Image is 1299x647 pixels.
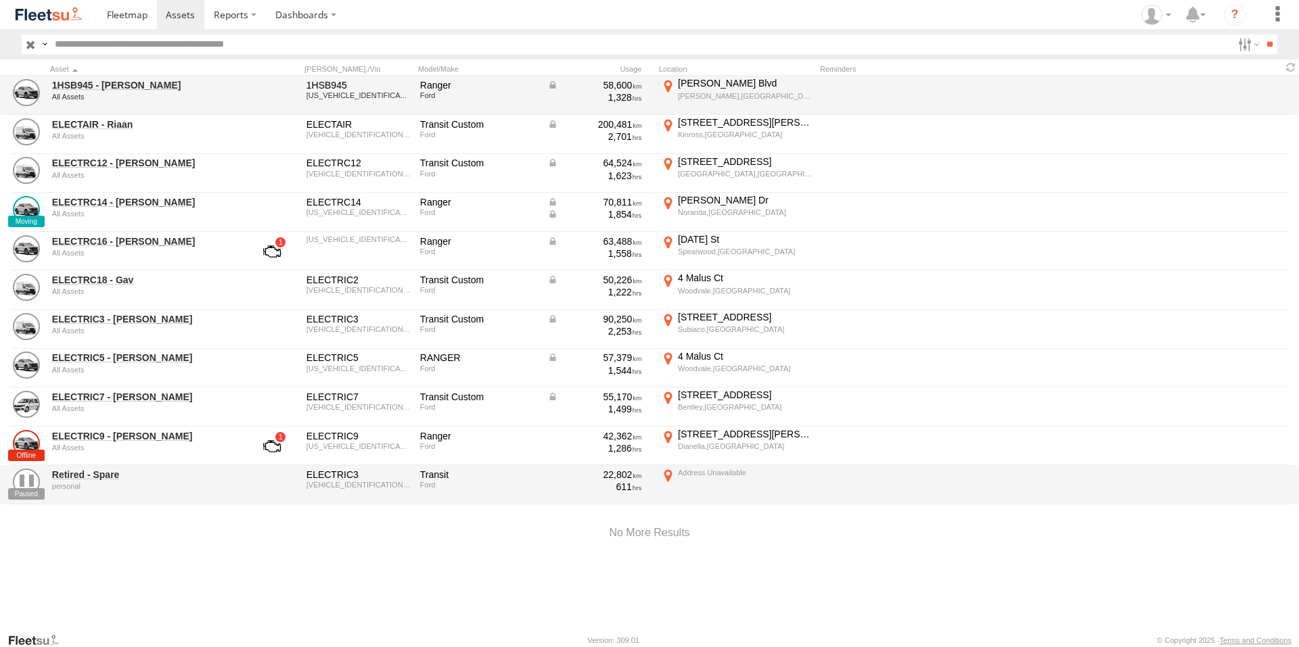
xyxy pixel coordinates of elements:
[52,235,237,247] a: ELECTRC16 - [PERSON_NAME]
[1157,636,1292,644] div: © Copyright 2025 -
[420,157,538,169] div: Transit Custom
[659,350,815,387] label: Click to View Current Location
[306,325,411,333] div: WF0YXXTTGYLS21315
[547,313,642,325] div: Data from Vehicle CANbus
[13,79,40,106] a: View Asset Details
[306,79,411,91] div: 1HSB945
[420,481,538,489] div: Ford
[52,469,237,481] a: Retired - Spare
[420,118,538,130] div: Transit Custom
[588,636,639,644] div: Version: 309.01
[547,157,642,169] div: Data from Vehicle CANbus
[678,325,813,334] div: Subiaco,[GEOGRAPHIC_DATA]
[306,235,411,243] div: MNACMEF70PW281940
[52,93,237,101] div: undefined
[306,208,411,216] div: MNAUMAF80GW574265
[306,442,411,450] div: MNAUMAF50FW475764
[52,430,237,442] a: ELECTRIC9 - [PERSON_NAME]
[52,249,237,257] div: undefined
[547,91,642,103] div: 1,328
[659,64,815,74] div: Location
[13,313,40,340] a: View Asset Details
[247,235,297,268] a: View Asset with Fault/s
[52,482,237,490] div: undefined
[547,364,642,377] div: 1,544
[547,391,642,403] div: Data from Vehicle CANbus
[547,274,642,286] div: Data from Vehicle CANbus
[678,130,813,139] div: Kinross,[GEOGRAPHIC_DATA]
[306,403,411,411] div: WF0YXXTTGYKU87957
[547,196,642,208] div: Data from Vehicle CANbus
[678,364,813,373] div: Woodvale,[GEOGRAPHIC_DATA]
[13,235,40,262] a: View Asset Details
[52,366,237,374] div: undefined
[52,313,237,325] a: ELECTRIC3 - [PERSON_NAME]
[52,287,237,295] div: undefined
[420,196,538,208] div: Ranger
[547,286,642,298] div: 1,222
[420,286,538,294] div: Ford
[547,79,642,91] div: Data from Vehicle CANbus
[420,247,538,256] div: Ford
[306,352,411,364] div: ELECTRIC5
[420,442,538,450] div: Ford
[52,132,237,140] div: undefined
[678,155,813,168] div: [STREET_ADDRESS]
[306,313,411,325] div: ELECTRIC3
[420,325,538,333] div: Ford
[304,64,413,74] div: [PERSON_NAME]./Vin
[52,210,237,218] div: undefined
[306,157,411,169] div: ELECTRC12
[420,391,538,403] div: Transit Custom
[547,118,642,130] div: Data from Vehicle CANbus
[678,402,813,412] div: Bentley,[GEOGRAPHIC_DATA]
[39,34,50,54] label: Search Query
[52,327,237,335] div: undefined
[420,403,538,411] div: Ford
[678,247,813,256] div: Spearwood,[GEOGRAPHIC_DATA]
[13,196,40,223] a: View Asset Details
[678,91,813,101] div: [PERSON_NAME],[GEOGRAPHIC_DATA]
[678,286,813,295] div: Woodvale,[GEOGRAPHIC_DATA]
[306,469,411,481] div: ELECTRIC3
[13,469,40,496] a: View Asset Details
[547,208,642,220] div: Data from Vehicle CANbus
[1220,636,1292,644] a: Terms and Conditions
[306,196,411,208] div: ELECTRC14
[306,391,411,403] div: ELECTRIC7
[678,428,813,440] div: [STREET_ADDRESS][PERSON_NAME]
[547,403,642,415] div: 1,499
[547,325,642,337] div: 2,253
[678,208,813,217] div: Noranda,[GEOGRAPHIC_DATA]
[306,170,411,178] div: WF0YXXTTGYLS21315
[247,430,297,462] a: View Asset with Fault/s
[418,64,540,74] div: Model/Make
[306,481,411,489] div: WF0YXXTTGYLS21315
[820,64,1036,74] div: Reminders
[306,430,411,442] div: ELECTRIC9
[306,274,411,286] div: ELECTRIC2
[678,169,813,178] div: [GEOGRAPHIC_DATA],[GEOGRAPHIC_DATA]
[678,233,813,245] div: [DATE] St
[52,391,237,403] a: ELECTRIC7 - [PERSON_NAME]
[547,170,642,182] div: 1,623
[678,77,813,89] div: [PERSON_NAME] Blvd
[547,442,642,454] div: 1,286
[420,274,538,286] div: Transit Custom
[420,469,538,481] div: Transit
[306,91,411,99] div: MNAUMAF50HW805362
[306,118,411,130] div: ELECTAIR
[659,466,815,503] label: Click to View Current Location
[420,208,538,216] div: Ford
[659,311,815,348] label: Click to View Current Location
[52,196,237,208] a: ELECTRC14 - [PERSON_NAME]
[420,352,538,364] div: RANGER
[7,633,70,647] a: Visit our Website
[1283,61,1299,74] span: Refresh
[678,311,813,323] div: [STREET_ADDRESS]
[52,171,237,179] div: undefined
[547,430,642,442] div: 42,362
[420,313,538,325] div: Transit Custom
[13,352,40,379] a: View Asset Details
[547,247,642,260] div: 1,558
